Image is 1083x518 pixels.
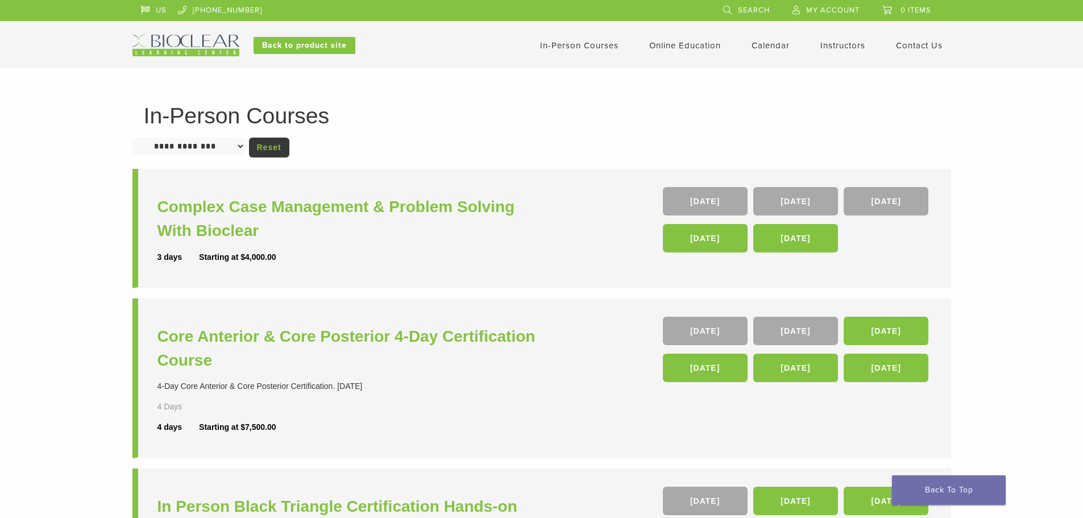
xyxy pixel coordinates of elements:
[844,187,928,216] a: [DATE]
[820,40,865,51] a: Instructors
[249,138,289,158] a: Reset
[132,35,239,56] img: Bioclear
[144,105,940,127] h1: In-Person Courses
[157,421,200,433] div: 4 days
[254,37,355,54] a: Back to product site
[896,40,943,51] a: Contact Us
[663,354,748,382] a: [DATE]
[892,475,1006,505] a: Back To Top
[753,354,838,382] a: [DATE]
[753,487,838,515] a: [DATE]
[663,317,932,388] div: , , , , ,
[844,317,928,345] a: [DATE]
[663,317,748,345] a: [DATE]
[540,40,619,51] a: In-Person Courses
[752,40,790,51] a: Calendar
[649,40,721,51] a: Online Education
[753,317,838,345] a: [DATE]
[157,401,215,413] div: 4 Days
[663,224,748,252] a: [DATE]
[663,187,748,216] a: [DATE]
[199,251,276,263] div: Starting at $4,000.00
[901,6,931,15] span: 0 items
[157,251,200,263] div: 3 days
[753,224,838,252] a: [DATE]
[753,187,838,216] a: [DATE]
[157,195,545,243] a: Complex Case Management & Problem Solving With Bioclear
[806,6,860,15] span: My Account
[663,487,748,515] a: [DATE]
[157,325,545,372] a: Core Anterior & Core Posterior 4-Day Certification Course
[663,187,932,258] div: , , , ,
[199,421,276,433] div: Starting at $7,500.00
[157,380,545,392] div: 4-Day Core Anterior & Core Posterior Certification. [DATE]
[844,354,928,382] a: [DATE]
[738,6,770,15] span: Search
[844,487,928,515] a: [DATE]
